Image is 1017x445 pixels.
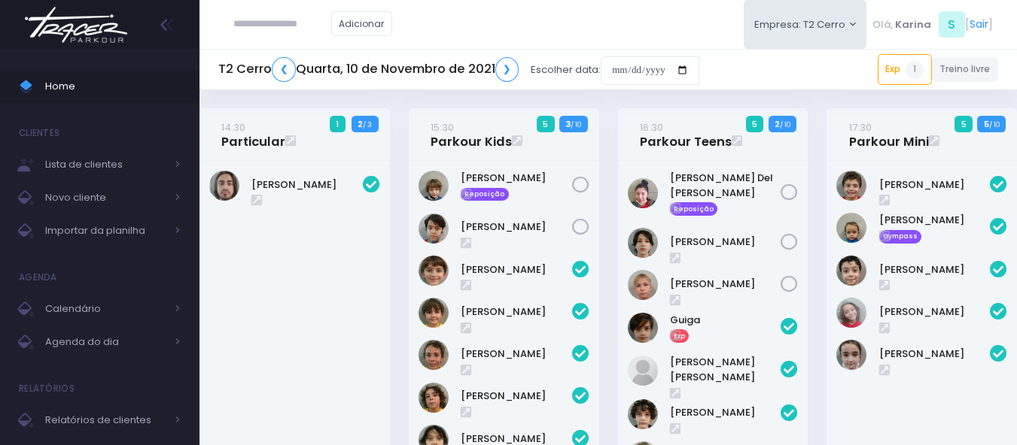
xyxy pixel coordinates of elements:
span: 5 [955,116,973,132]
span: S [939,11,965,38]
small: 16:30 [640,120,663,135]
strong: 2 [358,118,363,130]
a: [PERSON_NAME] [461,347,572,362]
a: [PERSON_NAME] [461,304,572,319]
a: [PERSON_NAME] [879,304,991,319]
img: Pedro Alhadeff [419,383,449,413]
h4: Agenda [19,262,57,292]
a: [PERSON_NAME] [PERSON_NAME] [670,355,781,384]
div: Escolher data: [218,53,699,87]
span: 5 [537,116,555,132]
small: 15:30 [431,120,454,135]
h5: T2 Cerro Quarta, 10 de Novembro de 2021 [218,57,519,82]
a: 16:30Parkour Teens [640,120,732,150]
img: Rodrigo Crompton Soares Magalhães Gonzalez [419,213,449,244]
a: [PERSON_NAME] [670,277,781,292]
a: 14:30Particular [221,120,285,150]
img: Frederico kirmayr [419,256,449,286]
span: Importar da planilha [45,221,166,241]
a: Treino livre [932,57,999,82]
a: 15:30Parkour Kids [431,120,512,150]
img: Joao Guilherme Ramos Alves [628,313,658,343]
small: / 10 [571,120,581,129]
strong: 2 [775,118,780,130]
a: 17:30Parkour Mini [849,120,929,150]
span: Home [45,77,181,96]
a: [PERSON_NAME] [879,213,991,228]
span: Lista de clientes [45,155,166,174]
a: [PERSON_NAME] [670,235,781,250]
img: Maria Fernanda Tapajós [628,356,658,386]
small: / 10 [780,120,790,129]
span: Calendário [45,299,166,319]
span: Gympass [879,230,922,244]
a: [PERSON_NAME] [879,177,991,192]
span: Karina [895,17,931,32]
img: Davi Romão Daher [419,171,449,201]
a: [PERSON_NAME] [879,262,991,277]
a: Sair [970,17,988,32]
img: Leonardo Maioral Garrido [836,256,866,286]
img: Thomas sanchez fabricio [836,298,866,328]
a: Exp1 [878,54,932,84]
a: ❮ [272,57,296,82]
div: [ ] [866,8,998,41]
span: 1 [330,116,346,132]
a: [PERSON_NAME] [461,389,572,404]
strong: 5 [984,118,989,130]
a: [PERSON_NAME] [670,405,781,420]
span: Relatórios de clientes [45,410,166,430]
span: Novo cliente [45,188,166,207]
img: Pedro Lopes de Oliveira Del Guercio Bueno [628,399,658,429]
img: Dominique Del Carmen Guerra Soto [628,178,658,208]
strong: 3 [565,118,571,130]
small: 17:30 [849,120,872,135]
img: Joao Augusto Correia [836,213,866,243]
span: Olá, [872,17,893,32]
img: Victor Cancela Petinas [628,270,658,300]
h4: Clientes [19,118,59,148]
img: Lucca Cruz [628,228,658,258]
small: / 10 [989,120,1000,129]
span: 5 [746,116,764,132]
a: [PERSON_NAME] [879,347,991,362]
a: [PERSON_NAME] [461,262,572,277]
span: Reposição [670,202,718,216]
img: Ursula Couto Riccitelli Santana [836,340,866,370]
a: ❯ [495,57,519,82]
img: Guilherme Alhadeff [419,340,449,370]
a: [PERSON_NAME] [461,171,572,186]
span: 1 [906,61,924,79]
span: Reposição [461,188,509,201]
small: 14:30 [221,120,245,135]
a: [PERSON_NAME] Del [PERSON_NAME] [670,171,781,200]
img: Henrique De Castlho Ferreira [209,171,239,201]
img: Caio Favaro [836,171,866,201]
img: Gabriel Alhadeff [419,298,449,328]
a: [PERSON_NAME] [251,177,363,192]
span: Agenda do dia [45,332,166,352]
a: [PERSON_NAME] [461,219,572,235]
a: Adicionar [331,11,393,36]
h4: Relatórios [19,374,75,404]
small: / 3 [363,120,372,129]
a: Guiga [670,313,781,328]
